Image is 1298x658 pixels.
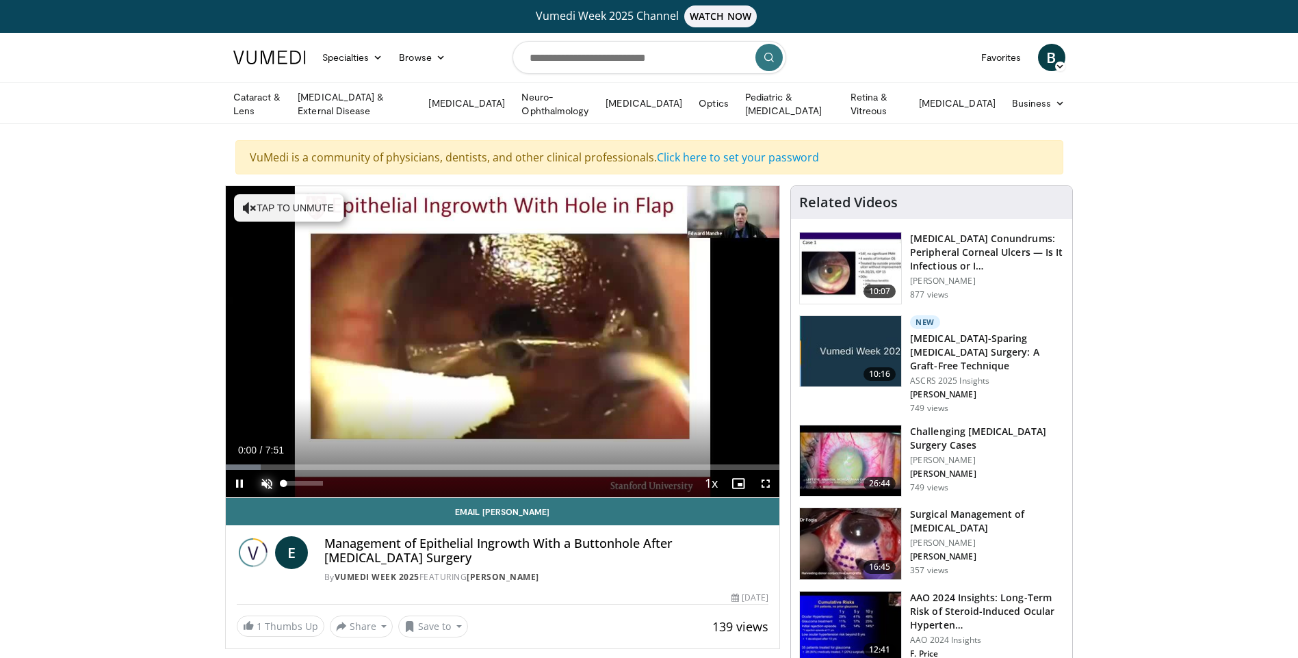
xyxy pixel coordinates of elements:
[226,498,780,525] a: Email [PERSON_NAME]
[910,389,1064,400] p: [PERSON_NAME]
[910,276,1064,287] p: [PERSON_NAME]
[731,592,768,604] div: [DATE]
[910,482,948,493] p: 749 views
[910,376,1064,386] p: ASCRS 2025 Insights
[512,41,786,74] input: Search topics, interventions
[910,403,948,414] p: 749 views
[910,538,1064,549] p: [PERSON_NAME]
[684,5,757,27] span: WATCH NOW
[752,470,779,497] button: Fullscreen
[226,464,780,470] div: Progress Bar
[391,44,454,71] a: Browse
[275,536,308,569] a: E
[842,90,911,118] a: Retina & Vitreous
[235,5,1063,27] a: Vumedi Week 2025 ChannelWATCH NOW
[289,90,420,118] a: [MEDICAL_DATA] & External Disease
[260,445,263,456] span: /
[910,469,1064,479] p: [PERSON_NAME]
[799,425,1064,497] a: 26:44 Challenging [MEDICAL_DATA] Surgery Cases [PERSON_NAME] [PERSON_NAME] 749 views
[226,186,780,498] video-js: Video Player
[910,289,948,300] p: 877 views
[864,560,896,574] span: 16:45
[864,367,896,381] span: 10:16
[335,571,419,583] a: Vumedi Week 2025
[420,90,513,117] a: [MEDICAL_DATA]
[800,316,901,387] img: e2db3364-8554-489a-9e60-297bee4c90d2.jpg.150x105_q85_crop-smart_upscale.jpg
[1004,90,1074,117] a: Business
[800,508,901,579] img: 7b07ef4f-7000-4ba4-89ad-39d958bbfcae.150x105_q85_crop-smart_upscale.jpg
[657,150,819,165] a: Click here to set your password
[712,618,768,635] span: 139 views
[910,508,1064,535] h3: Surgical Management of [MEDICAL_DATA]
[237,536,270,569] img: Vumedi Week 2025
[284,481,323,486] div: Volume Level
[237,616,324,637] a: 1 Thumbs Up
[864,477,896,490] span: 26:44
[800,425,901,497] img: 05a6f048-9eed-46a7-93e1-844e43fc910c.150x105_q85_crop-smart_upscale.jpg
[799,194,898,211] h4: Related Videos
[324,536,769,566] h4: Management of Epithelial Ingrowth With a Buttonhole After [MEDICAL_DATA] Surgery
[235,140,1063,174] div: VuMedi is a community of physicians, dentists, and other clinical professionals.
[910,315,940,329] p: New
[257,620,262,633] span: 1
[737,90,842,118] a: Pediatric & [MEDICAL_DATA]
[697,470,725,497] button: Playback Rate
[330,616,393,637] button: Share
[910,332,1064,373] h3: [MEDICAL_DATA]-Sparing [MEDICAL_DATA] Surgery: A Graft-Free Technique
[1038,44,1065,71] a: B
[864,285,896,298] span: 10:07
[238,445,257,456] span: 0:00
[398,616,468,637] button: Save to
[910,455,1064,466] p: [PERSON_NAME]
[910,232,1064,273] h3: [MEDICAL_DATA] Conundrums: Peripheral Corneal Ulcers — Is It Infectious or I…
[597,90,690,117] a: [MEDICAL_DATA]
[690,90,736,117] a: Optics
[910,551,1064,562] p: [PERSON_NAME]
[910,635,1064,646] p: AAO 2024 Insights
[864,643,896,657] span: 12:41
[910,591,1064,632] h3: AAO 2024 Insights: Long-Term Risk of Steroid-Induced Ocular Hyperten…
[973,44,1030,71] a: Favorites
[253,470,281,497] button: Unmute
[799,508,1064,580] a: 16:45 Surgical Management of [MEDICAL_DATA] [PERSON_NAME] [PERSON_NAME] 357 views
[910,565,948,576] p: 357 views
[314,44,391,71] a: Specialties
[799,232,1064,304] a: 10:07 [MEDICAL_DATA] Conundrums: Peripheral Corneal Ulcers — Is It Infectious or I… [PERSON_NAME]...
[799,315,1064,414] a: 10:16 New [MEDICAL_DATA]-Sparing [MEDICAL_DATA] Surgery: A Graft-Free Technique ASCRS 2025 Insigh...
[467,571,539,583] a: [PERSON_NAME]
[226,470,253,497] button: Pause
[800,233,901,304] img: 5ede7c1e-2637-46cb-a546-16fd546e0e1e.150x105_q85_crop-smart_upscale.jpg
[911,90,1004,117] a: [MEDICAL_DATA]
[513,90,597,118] a: Neuro-Ophthalmology
[234,194,343,222] button: Tap to unmute
[265,445,284,456] span: 7:51
[225,90,290,118] a: Cataract & Lens
[910,425,1064,452] h3: Challenging [MEDICAL_DATA] Surgery Cases
[324,571,769,583] div: By FEATURING
[725,470,752,497] button: Enable picture-in-picture mode
[233,51,306,64] img: VuMedi Logo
